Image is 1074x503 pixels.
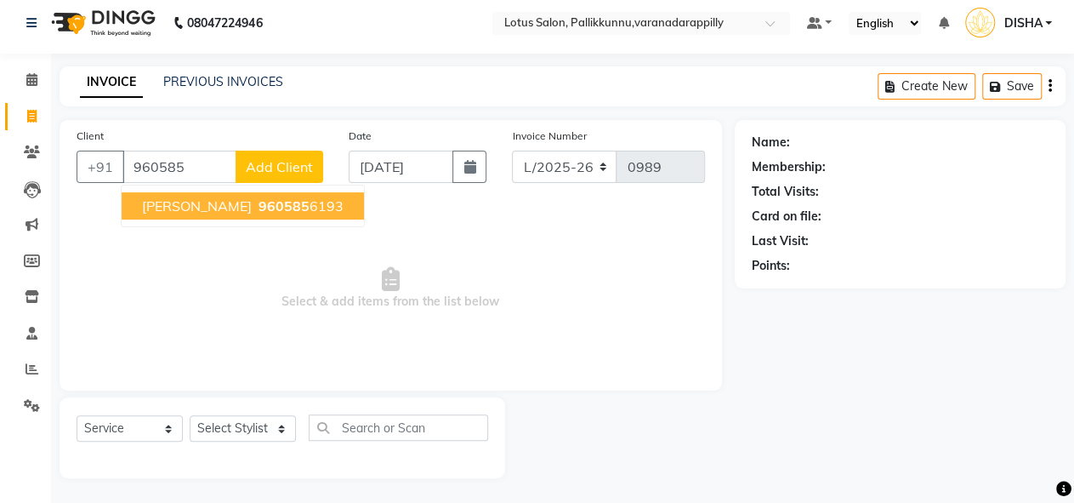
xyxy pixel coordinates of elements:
label: Invoice Number [512,129,586,144]
span: Add Client [246,158,313,175]
a: PREVIOUS INVOICES [163,74,283,89]
button: Add Client [236,151,323,183]
button: Create New [878,73,975,100]
a: INVOICE [80,67,143,98]
button: +91 [77,151,124,183]
input: Search or Scan [309,414,488,441]
div: Card on file: [752,208,821,226]
label: Client [77,129,104,144]
span: DISHA [1003,14,1042,32]
input: Search by Name/Mobile/Email/Code [122,151,236,183]
span: 960585 [259,197,310,214]
ngb-highlight: 6193 [255,197,344,214]
span: Select & add items from the list below [77,203,705,374]
div: Name: [752,134,790,151]
div: Last Visit: [752,232,809,250]
div: Points: [752,257,790,275]
label: Date [349,129,372,144]
div: Total Visits: [752,183,819,201]
div: Membership: [752,158,826,176]
img: DISHA [965,8,995,37]
span: [PERSON_NAME] [142,197,252,214]
button: Save [982,73,1042,100]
